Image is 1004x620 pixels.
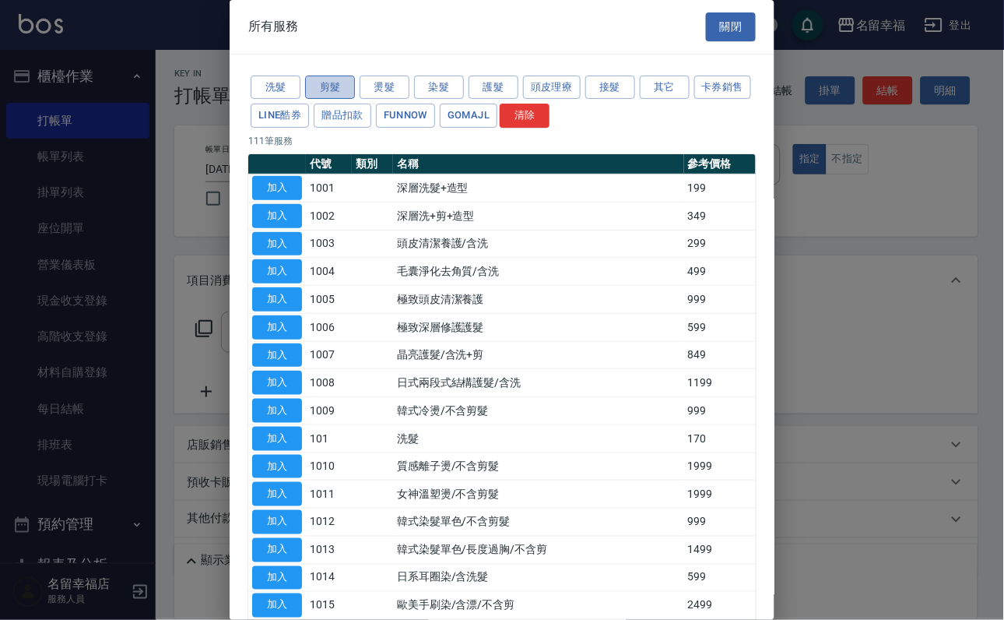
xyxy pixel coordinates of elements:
td: 999 [684,509,757,537]
td: 199 [684,174,757,203]
td: 1999 [684,453,757,481]
button: 加入 [252,315,302,340]
button: 加入 [252,399,302,423]
td: 999 [684,397,757,425]
td: 歐美手刷染/含漂/不含剪 [393,592,684,620]
td: 深層洗髮+造型 [393,174,684,203]
span: 所有服務 [248,19,298,34]
button: 加入 [252,566,302,590]
td: 599 [684,313,757,341]
button: 加入 [252,343,302,368]
button: 頭皮理療 [523,76,581,100]
button: 燙髮 [360,76,409,100]
td: 極致頭皮清潔養護 [393,286,684,314]
button: 加入 [252,232,302,256]
button: 加入 [252,594,302,618]
button: 洗髮 [251,76,300,100]
td: 1004 [306,258,352,286]
button: 加入 [252,287,302,312]
button: FUNNOW [376,104,435,128]
button: GOMAJL [440,104,497,128]
td: 1199 [684,369,757,397]
th: 名稱 [393,154,684,174]
button: 加入 [252,482,302,506]
button: 護髮 [469,76,518,100]
button: 關閉 [706,12,756,41]
td: 1002 [306,202,352,230]
td: 1003 [306,230,352,258]
button: 加入 [252,538,302,562]
td: 1012 [306,509,352,537]
td: 1008 [306,369,352,397]
td: 299 [684,230,757,258]
p: 111 筆服務 [248,134,756,148]
td: 極致深層修護護髮 [393,313,684,341]
td: 1001 [306,174,352,203]
td: 1014 [306,564,352,592]
td: 1009 [306,397,352,425]
td: 女神溫塑燙/不含剪髮 [393,481,684,509]
button: 加入 [252,510,302,534]
td: 日式兩段式結構護髮/含洗 [393,369,684,397]
button: 清除 [500,104,549,128]
button: 加入 [252,204,302,228]
td: 1013 [306,536,352,564]
td: 849 [684,341,757,369]
td: 1011 [306,481,352,509]
button: 贈品扣款 [314,104,371,128]
td: 洗髮 [393,424,684,453]
td: 170 [684,424,757,453]
button: 卡券銷售 [694,76,752,100]
th: 參考價格 [684,154,757,174]
button: 加入 [252,259,302,284]
td: 毛囊淨化去角質/含洗 [393,258,684,286]
td: 1499 [684,536,757,564]
td: 頭皮清潔養護/含洗 [393,230,684,258]
td: 1006 [306,313,352,341]
td: 499 [684,258,757,286]
td: 101 [306,424,352,453]
td: 深層洗+剪+造型 [393,202,684,230]
td: 晶亮護髮/含洗+剪 [393,341,684,369]
button: 加入 [252,371,302,395]
td: 2499 [684,592,757,620]
button: LINE酷券 [251,104,309,128]
td: 1999 [684,481,757,509]
td: 韓式冷燙/不含剪髮 [393,397,684,425]
td: 999 [684,286,757,314]
button: 其它 [640,76,690,100]
td: 韓式染髮單色/不含剪髮 [393,509,684,537]
td: 1015 [306,592,352,620]
th: 代號 [306,154,352,174]
button: 接髮 [585,76,635,100]
button: 剪髮 [305,76,355,100]
td: 1005 [306,286,352,314]
td: 1010 [306,453,352,481]
td: 質感離子燙/不含剪髮 [393,453,684,481]
button: 染髮 [414,76,464,100]
td: 599 [684,564,757,592]
td: 韓式染髮單色/長度過胸/不含剪 [393,536,684,564]
td: 349 [684,202,757,230]
td: 日系耳圈染/含洗髮 [393,564,684,592]
td: 1007 [306,341,352,369]
button: 加入 [252,427,302,451]
button: 加入 [252,455,302,479]
button: 加入 [252,176,302,200]
th: 類別 [352,154,393,174]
